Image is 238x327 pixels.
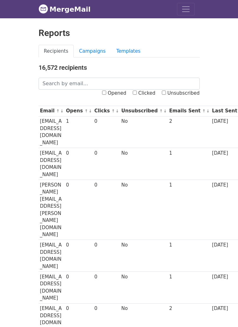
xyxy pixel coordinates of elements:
[168,240,211,272] td: 1
[64,106,93,116] th: Opens
[93,180,120,240] td: 0
[120,272,168,304] td: No
[39,3,91,16] a: MergeMail
[88,109,92,113] a: ↓
[168,106,211,116] th: Emails Sent
[56,109,60,113] a: ↑
[111,45,146,58] a: Templates
[133,90,156,97] label: Clicked
[93,116,120,148] td: 0
[162,90,200,97] label: Unsubscribed
[93,272,120,304] td: 0
[206,109,210,113] a: ↓
[39,28,200,39] h2: Reports
[39,78,200,90] input: Search by email...
[168,180,211,240] td: 1
[168,116,211,148] td: 2
[93,240,120,272] td: 0
[84,109,88,113] a: ↑
[115,109,119,113] a: ↓
[102,90,126,97] label: Opened
[162,91,166,95] input: Unsubscribed
[39,240,65,272] td: [EMAIL_ADDRESS][DOMAIN_NAME]
[102,91,106,95] input: Opened
[168,272,211,304] td: 1
[177,3,195,15] button: Toggle navigation
[120,116,168,148] td: No
[120,106,168,116] th: Unsubscribed
[168,148,211,180] td: 1
[39,106,65,116] th: Email
[64,180,93,240] td: 0
[120,148,168,180] td: No
[64,148,93,180] td: 0
[202,109,206,113] a: ↑
[39,4,48,14] img: MergeMail logo
[64,116,93,148] td: 1
[39,116,65,148] td: [EMAIL_ADDRESS][DOMAIN_NAME]
[39,272,65,304] td: [EMAIL_ADDRESS][DOMAIN_NAME]
[93,106,120,116] th: Clicks
[60,109,64,113] a: ↓
[120,180,168,240] td: No
[159,109,163,113] a: ↑
[39,64,200,71] h4: 16,572 recipients
[206,297,238,327] iframe: Chat Widget
[39,45,74,58] a: Recipients
[64,240,93,272] td: 0
[39,180,65,240] td: [PERSON_NAME][EMAIL_ADDRESS][PERSON_NAME][DOMAIN_NAME]
[163,109,167,113] a: ↓
[120,240,168,272] td: No
[93,148,120,180] td: 0
[112,109,115,113] a: ↑
[39,148,65,180] td: [EMAIL_ADDRESS][DOMAIN_NAME]
[64,272,93,304] td: 0
[74,45,111,58] a: Campaigns
[133,91,137,95] input: Clicked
